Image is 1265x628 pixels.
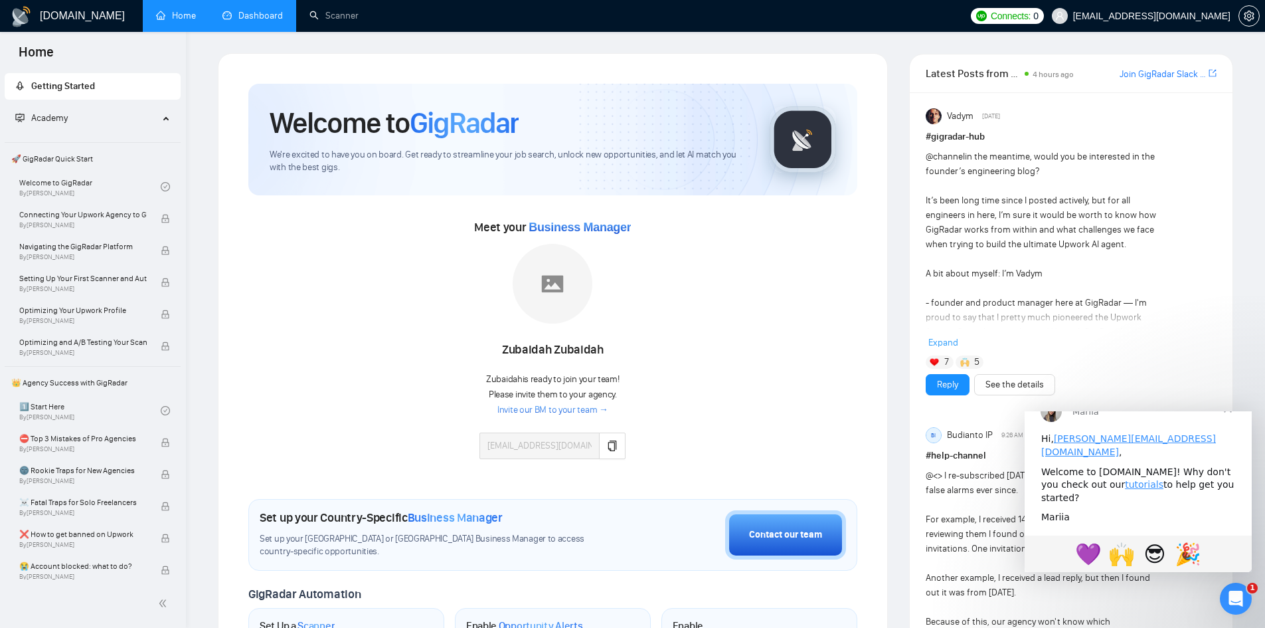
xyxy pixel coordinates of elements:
span: lock [161,438,170,447]
iframe: Intercom live chat сообщение [1025,411,1252,572]
span: lock [161,534,170,543]
span: ⛔ Top 3 Mistakes of Pro Agencies [19,432,147,445]
span: 0 [1033,9,1039,23]
span: double-left [158,597,171,610]
span: By [PERSON_NAME] [19,349,147,357]
span: 😎 [119,130,141,156]
span: 7 [944,356,949,369]
span: By [PERSON_NAME] [19,573,147,581]
span: By [PERSON_NAME] [19,477,147,485]
a: [PERSON_NAME][EMAIL_ADDRESS][DOMAIN_NAME] [17,22,191,46]
span: By [PERSON_NAME] [19,541,147,549]
span: We're excited to have you on board. Get ready to streamline your job search, unlock new opportuni... [270,149,748,174]
span: Connects: [991,9,1031,23]
div: Zubaidah Zubaidah [479,339,626,362]
span: @channel [926,151,965,162]
span: Optimizing and A/B Testing Your Scanner for Better Results [19,336,147,349]
div: in the meantime, would you be interested in the founder’s engineering blog? It’s been long time s... [926,150,1159,530]
div: Contact our team [749,528,822,542]
li: Getting Started [5,73,181,100]
h1: Set up your Country-Specific [260,510,503,525]
span: lock [161,214,170,223]
a: homeHome [156,10,196,21]
img: logo [11,6,32,27]
span: lock [161,246,170,255]
span: tada reaction [147,126,180,158]
span: Set up your [GEOGRAPHIC_DATA] or [GEOGRAPHIC_DATA] Business Manager to access country-specific op... [260,533,612,558]
span: Academy [15,112,68,124]
span: setting [1239,11,1259,21]
span: 😭 Account blocked: what to do? [19,560,147,573]
span: Getting Started [31,80,95,92]
a: searchScanner [309,10,359,21]
span: 🌚 Rookie Traps for New Agencies [19,464,147,477]
span: rocket [15,81,25,90]
span: 🙌 [84,130,110,156]
span: Home [8,43,64,70]
span: copy [607,441,618,451]
h1: Welcome to [270,105,519,141]
span: lock [161,502,170,511]
img: placeholder.png [513,244,592,324]
span: By [PERSON_NAME] [19,253,147,261]
span: [DATE] [982,110,1000,122]
span: face with sunglasses reaction [114,126,147,158]
span: Optimizing Your Upwork Profile [19,304,147,317]
span: 💜 [50,130,77,156]
span: user [1055,11,1064,21]
div: Hi, , [17,21,211,47]
span: check-circle [161,182,170,191]
div: Mariia [17,100,211,113]
span: Business Manager [529,221,631,234]
span: By [PERSON_NAME] [19,285,147,293]
a: dashboardDashboard [222,10,283,21]
button: See the details [974,374,1055,395]
span: lock [161,566,170,575]
a: Reply [937,377,958,392]
button: Reply [926,374,970,395]
span: check-circle [161,406,170,415]
span: 5 [974,356,979,369]
img: gigradar-logo.png [770,106,836,173]
span: ❌ How to get banned on Upwork [19,528,147,541]
span: By [PERSON_NAME] [19,445,147,453]
span: Latest Posts from the GigRadar Community [926,65,1021,82]
a: tutorials [100,68,139,78]
h1: # help-channel [926,449,1217,463]
span: Navigating the GigRadar Platform [19,240,147,253]
a: setting [1238,11,1260,21]
span: fund-projection-screen [15,113,25,122]
h1: # gigradar-hub [926,130,1217,144]
span: Academy [31,112,68,124]
span: raised hands reaction [80,126,114,158]
img: ❤️ [930,358,939,367]
a: Welcome to GigRadarBy[PERSON_NAME] [19,172,161,201]
span: Setting Up Your First Scanner and Auto-Bidder [19,272,147,285]
img: 🙌 [960,358,970,367]
span: 🚀 GigRadar Quick Start [6,146,179,172]
span: ☠️ Fatal Traps for Solo Freelancers [19,496,147,509]
span: Expand [928,337,958,348]
img: Vadym [926,108,942,124]
button: Contact our team [725,510,846,560]
span: 9:26 AM [1001,429,1023,441]
span: GigRadar Automation [248,587,361,601]
span: 🎉 [150,130,177,156]
img: upwork-logo.png [976,11,987,21]
span: lock [161,278,170,287]
span: Vadym [947,109,973,124]
a: Invite our BM to your team → [497,404,608,417]
span: By [PERSON_NAME] [19,509,147,517]
button: copy [599,433,626,459]
span: 1 [1247,583,1258,593]
span: lock [161,310,170,319]
span: By [PERSON_NAME] [19,221,147,229]
a: export [1209,67,1217,80]
span: By [PERSON_NAME] [19,317,147,325]
span: 4 hours ago [1033,70,1074,79]
span: GigRadar [410,105,519,141]
span: lock [161,342,170,351]
div: BI [926,428,941,443]
iframe: Intercom live chat [1220,583,1252,615]
a: See the details [985,377,1044,392]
